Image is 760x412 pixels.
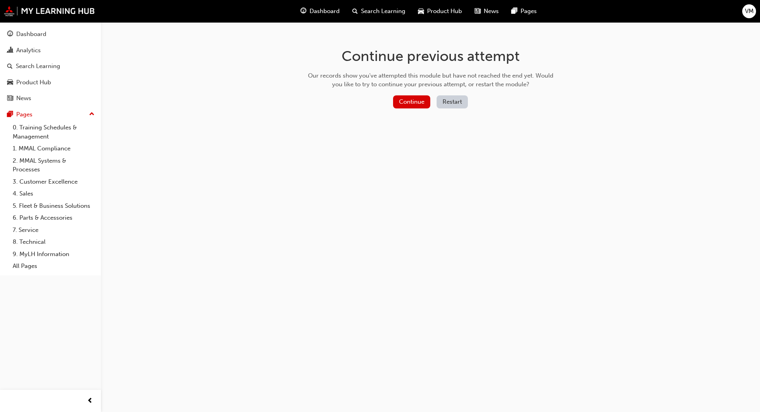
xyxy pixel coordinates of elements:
[9,142,98,155] a: 1. MMAL Compliance
[742,4,756,18] button: VM
[305,47,556,65] h1: Continue previous attempt
[3,25,98,107] button: DashboardAnalyticsSearch LearningProduct HubNews
[9,188,98,200] a: 4. Sales
[16,78,51,87] div: Product Hub
[16,110,32,119] div: Pages
[3,59,98,74] a: Search Learning
[300,6,306,16] span: guage-icon
[7,79,13,86] span: car-icon
[89,109,95,120] span: up-icon
[9,212,98,224] a: 6. Parts & Accessories
[294,3,346,19] a: guage-iconDashboard
[310,7,340,16] span: Dashboard
[3,27,98,42] a: Dashboard
[475,6,481,16] span: news-icon
[16,94,31,103] div: News
[418,6,424,16] span: car-icon
[16,46,41,55] div: Analytics
[7,111,13,118] span: pages-icon
[7,95,13,102] span: news-icon
[505,3,543,19] a: pages-iconPages
[9,200,98,212] a: 5. Fleet & Business Solutions
[9,122,98,142] a: 0. Training Schedules & Management
[16,62,60,71] div: Search Learning
[521,7,537,16] span: Pages
[468,3,505,19] a: news-iconNews
[412,3,468,19] a: car-iconProduct Hub
[7,63,13,70] span: search-icon
[3,107,98,122] button: Pages
[361,7,405,16] span: Search Learning
[16,30,46,39] div: Dashboard
[393,95,430,108] button: Continue
[427,7,462,16] span: Product Hub
[7,31,13,38] span: guage-icon
[352,6,358,16] span: search-icon
[87,396,93,406] span: prev-icon
[511,6,517,16] span: pages-icon
[346,3,412,19] a: search-iconSearch Learning
[745,7,754,16] span: VM
[9,155,98,176] a: 2. MMAL Systems & Processes
[4,6,95,16] img: mmal
[9,224,98,236] a: 7. Service
[9,260,98,272] a: All Pages
[437,95,468,108] button: Restart
[9,176,98,188] a: 3. Customer Excellence
[3,43,98,58] a: Analytics
[305,71,556,89] div: Our records show you've attempted this module but have not reached the end yet. Would you like to...
[3,75,98,90] a: Product Hub
[484,7,499,16] span: News
[9,248,98,260] a: 9. MyLH Information
[7,47,13,54] span: chart-icon
[3,91,98,106] a: News
[9,236,98,248] a: 8. Technical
